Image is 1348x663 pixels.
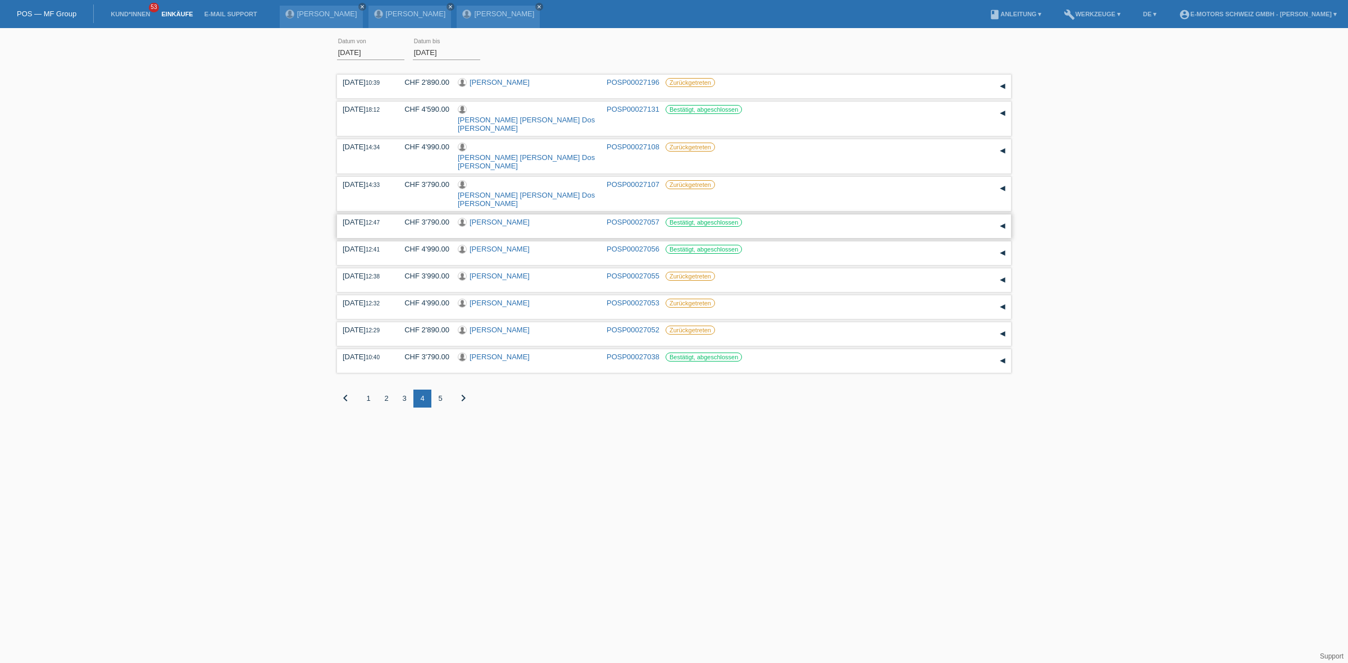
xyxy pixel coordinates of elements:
[474,10,534,18] a: [PERSON_NAME]
[377,390,395,408] div: 2
[396,326,449,334] div: CHF 2'890.00
[386,10,446,18] a: [PERSON_NAME]
[607,272,659,280] a: POSP00027055
[666,326,715,335] label: Zurückgetreten
[458,116,595,132] a: [PERSON_NAME] [PERSON_NAME] Dos [PERSON_NAME]
[17,10,76,18] a: POS — MF Group
[366,246,380,253] span: 12:41
[339,391,352,405] i: chevron_left
[666,218,742,227] label: Bestätigt, abgeschlossen
[396,218,449,226] div: CHF 3'790.00
[666,180,715,189] label: Zurückgetreten
[343,105,388,113] div: [DATE]
[607,326,659,334] a: POSP00027052
[666,272,715,281] label: Zurückgetreten
[470,245,530,253] a: [PERSON_NAME]
[458,153,595,170] a: [PERSON_NAME] [PERSON_NAME] Dos [PERSON_NAME]
[607,353,659,361] a: POSP00027038
[396,245,449,253] div: CHF 4'990.00
[447,3,454,11] a: close
[470,272,530,280] a: [PERSON_NAME]
[470,78,530,86] a: [PERSON_NAME]
[156,11,198,17] a: Einkäufe
[359,390,377,408] div: 1
[343,299,388,307] div: [DATE]
[343,245,388,253] div: [DATE]
[396,105,449,113] div: CHF 4'590.00
[666,353,742,362] label: Bestätigt, abgeschlossen
[366,300,380,307] span: 12:32
[343,272,388,280] div: [DATE]
[1179,9,1190,20] i: account_circle
[470,326,530,334] a: [PERSON_NAME]
[1173,11,1342,17] a: account_circleE-Motors Schweiz GmbH - [PERSON_NAME] ▾
[994,353,1011,369] div: auf-/zuklappen
[607,245,659,253] a: POSP00027056
[470,218,530,226] a: [PERSON_NAME]
[105,11,156,17] a: Kund*innen
[1058,11,1126,17] a: buildWerkzeuge ▾
[607,105,659,113] a: POSP00027131
[297,10,357,18] a: [PERSON_NAME]
[607,218,659,226] a: POSP00027057
[396,78,449,86] div: CHF 2'890.00
[536,4,542,10] i: close
[359,4,365,10] i: close
[396,353,449,361] div: CHF 3'790.00
[366,220,380,226] span: 12:47
[396,272,449,280] div: CHF 3'990.00
[396,180,449,189] div: CHF 3'790.00
[366,327,380,333] span: 12:29
[413,390,431,408] div: 4
[607,78,659,86] a: POSP00027196
[1320,652,1344,660] a: Support
[994,143,1011,159] div: auf-/zuklappen
[396,299,449,307] div: CHF 4'990.00
[457,391,470,405] i: chevron_right
[666,105,742,114] label: Bestätigt, abgeschlossen
[458,191,595,208] a: [PERSON_NAME] [PERSON_NAME] Dos [PERSON_NAME]
[366,107,380,113] span: 18:12
[994,218,1011,235] div: auf-/zuklappen
[535,3,543,11] a: close
[358,3,366,11] a: close
[431,390,449,408] div: 5
[366,354,380,360] span: 10:40
[470,299,530,307] a: [PERSON_NAME]
[607,180,659,189] a: POSP00027107
[366,144,380,150] span: 14:34
[666,299,715,308] label: Zurückgetreten
[607,143,659,151] a: POSP00027108
[994,245,1011,262] div: auf-/zuklappen
[983,11,1047,17] a: bookAnleitung ▾
[994,78,1011,95] div: auf-/zuklappen
[395,390,413,408] div: 3
[366,80,380,86] span: 10:39
[366,182,380,188] span: 14:33
[470,353,530,361] a: [PERSON_NAME]
[396,143,449,151] div: CHF 4'990.00
[666,143,715,152] label: Zurückgetreten
[1137,11,1162,17] a: DE ▾
[343,353,388,361] div: [DATE]
[994,326,1011,342] div: auf-/zuklappen
[343,143,388,151] div: [DATE]
[607,299,659,307] a: POSP00027053
[994,272,1011,289] div: auf-/zuklappen
[149,3,159,12] span: 53
[666,78,715,87] label: Zurückgetreten
[366,273,380,280] span: 12:38
[343,326,388,334] div: [DATE]
[1064,9,1075,20] i: build
[343,180,388,189] div: [DATE]
[989,9,1000,20] i: book
[343,218,388,226] div: [DATE]
[448,4,453,10] i: close
[343,78,388,86] div: [DATE]
[666,245,742,254] label: Bestätigt, abgeschlossen
[199,11,263,17] a: E-Mail Support
[994,180,1011,197] div: auf-/zuklappen
[994,105,1011,122] div: auf-/zuklappen
[994,299,1011,316] div: auf-/zuklappen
